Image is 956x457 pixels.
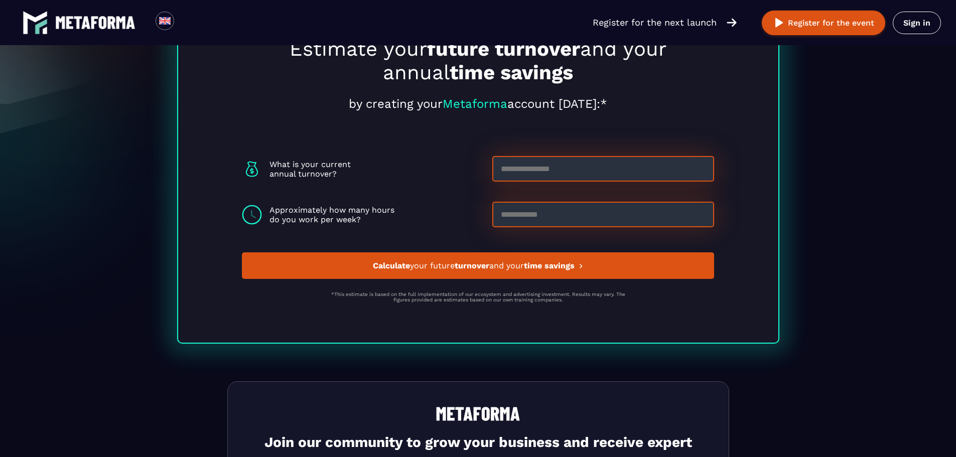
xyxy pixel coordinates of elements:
span: your future and your [373,261,575,270]
img: logo [23,10,48,35]
button: Calculateyour futureturnoverand yourtime savings [242,252,714,279]
input: Search for option [183,17,190,29]
button: Register for the event [762,11,885,35]
p: Register for the next launch [593,16,717,30]
p: Approximately how many hours do you work per week? [269,205,394,224]
p: *This estimate is based on the full implementation of our ecosystem and advertising investment. R... [328,291,629,302]
a: Sign in [893,12,941,34]
div: Domaine [52,59,77,66]
span: Metaforma [443,97,507,111]
strong: Calculate [373,261,410,270]
div: v 4.0.25 [28,16,49,24]
p: by creating your account [DATE]:* [183,97,773,111]
img: tab_domain_overview_orange.svg [41,58,49,66]
p: What is your current annual turnover? [269,160,351,179]
div: Domaine: [DOMAIN_NAME] [26,26,113,34]
strong: time savings [524,261,575,270]
img: logo [55,16,135,29]
img: en [159,15,171,27]
h2: Estimate your and your annual [278,37,679,84]
div: Search for option [174,12,199,34]
img: website_grey.svg [16,26,24,34]
img: logo [242,205,262,225]
img: arrow-right [727,17,737,28]
strong: future turnover [427,37,580,61]
strong: turnover [455,261,489,270]
img: play [773,17,785,29]
img: tab_keywords_by_traffic_grey.svg [114,58,122,66]
img: logo_orange.svg [16,16,24,24]
img: logo [436,407,521,421]
img: next [580,264,583,268]
div: Mots-clés [125,59,154,66]
img: logo [242,159,262,179]
strong: time savings [450,61,573,84]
